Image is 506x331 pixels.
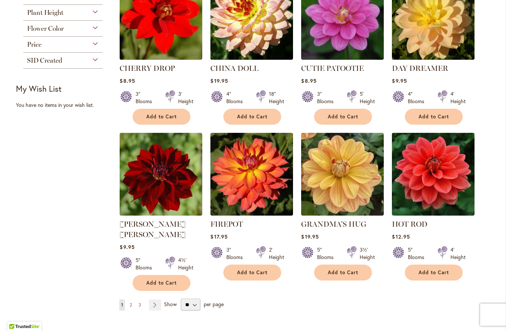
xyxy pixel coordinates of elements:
[164,301,177,308] span: Show
[392,233,410,240] span: $12.95
[301,64,364,73] a: CUTIE PATOOTIE
[301,210,384,217] a: GRANDMA'S HUG
[178,90,193,105] div: 3' Height
[223,265,281,281] button: Add to Cart
[120,220,186,239] a: [PERSON_NAME] [PERSON_NAME]
[237,269,267,276] span: Add to Cart
[133,275,190,291] button: Add to Cart
[317,90,338,105] div: 3" Blooms
[237,114,267,120] span: Add to Cart
[314,109,372,125] button: Add to Cart
[204,301,224,308] span: per page
[328,114,358,120] span: Add to Cart
[120,133,202,216] img: DEBORA RENAE
[128,299,134,311] a: 2
[136,90,156,105] div: 3" Blooms
[121,302,123,308] span: 1
[210,210,293,217] a: FIREPOT
[301,133,384,216] img: GRANDMA'S HUG
[392,133,475,216] img: HOT ROD
[178,256,193,271] div: 4½' Height
[6,305,26,325] iframe: Launch Accessibility Center
[130,302,132,308] span: 2
[210,233,227,240] span: $17.95
[27,40,41,49] span: Price
[210,77,228,84] span: $19.95
[392,54,475,61] a: DAY DREAMER
[392,220,427,229] a: HOT ROD
[139,302,141,308] span: 3
[360,246,375,261] div: 3½' Height
[405,109,463,125] button: Add to Cart
[317,246,338,261] div: 5" Blooms
[360,90,375,105] div: 5' Height
[419,114,449,120] span: Add to Cart
[136,256,156,271] div: 5" Blooms
[301,54,384,61] a: CUTIE PATOOTIE
[392,77,407,84] span: $9.95
[146,114,177,120] span: Add to Cart
[408,246,429,261] div: 5" Blooms
[210,133,293,216] img: FIREPOT
[419,269,449,276] span: Add to Cart
[120,77,135,84] span: $8.95
[301,233,319,240] span: $19.95
[210,54,293,61] a: CHINA DOLL
[120,54,202,61] a: CHERRY DROP
[328,269,358,276] span: Add to Cart
[450,246,466,261] div: 4' Height
[27,9,63,17] span: Plant Height
[223,109,281,125] button: Add to Cart
[146,280,177,286] span: Add to Cart
[210,64,259,73] a: CHINA DOLL
[226,246,247,261] div: 3" Blooms
[269,246,284,261] div: 2' Height
[120,210,202,217] a: DEBORA RENAE
[314,265,372,281] button: Add to Cart
[16,83,61,94] strong: My Wish List
[16,101,115,109] div: You have no items in your wish list.
[226,90,247,105] div: 4" Blooms
[301,220,366,229] a: GRANDMA'S HUG
[120,64,175,73] a: CHERRY DROP
[269,90,284,105] div: 18" Height
[392,64,448,73] a: DAY DREAMER
[120,243,134,250] span: $9.95
[301,77,316,84] span: $8.95
[392,210,475,217] a: HOT ROD
[27,56,62,65] span: SID Created
[408,90,429,105] div: 4" Blooms
[27,24,64,33] span: Flower Color
[450,90,466,105] div: 4' Height
[210,220,243,229] a: FIREPOT
[137,299,143,311] a: 3
[405,265,463,281] button: Add to Cart
[133,109,190,125] button: Add to Cart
